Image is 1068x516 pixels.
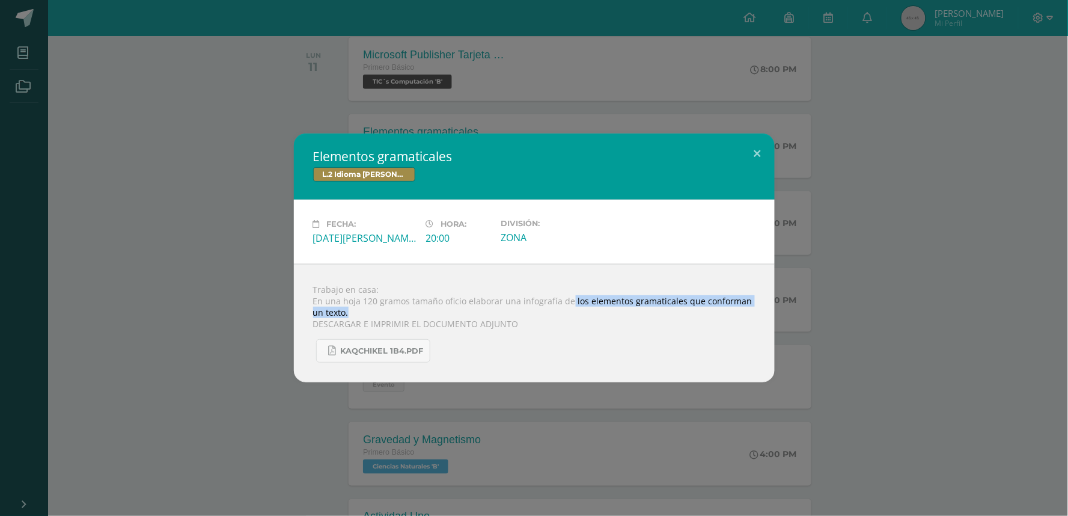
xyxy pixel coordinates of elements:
[341,346,424,356] span: KAQCHIKEL 1B4.pdf
[441,220,467,229] span: Hora:
[501,231,605,244] div: ZONA
[327,220,356,229] span: Fecha:
[313,167,415,182] span: L.2 Idioma [PERSON_NAME]
[316,339,430,363] a: KAQCHIKEL 1B4.pdf
[501,219,605,228] label: División:
[426,232,492,245] div: 20:00
[313,148,755,165] h2: Elementos gramaticales
[313,232,417,245] div: [DATE][PERSON_NAME]
[294,264,775,382] div: Trabajo en casa: En una hoja 120 gramos tamaño oficio elaborar una infografía de los elementos gr...
[740,134,775,174] button: Close (Esc)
